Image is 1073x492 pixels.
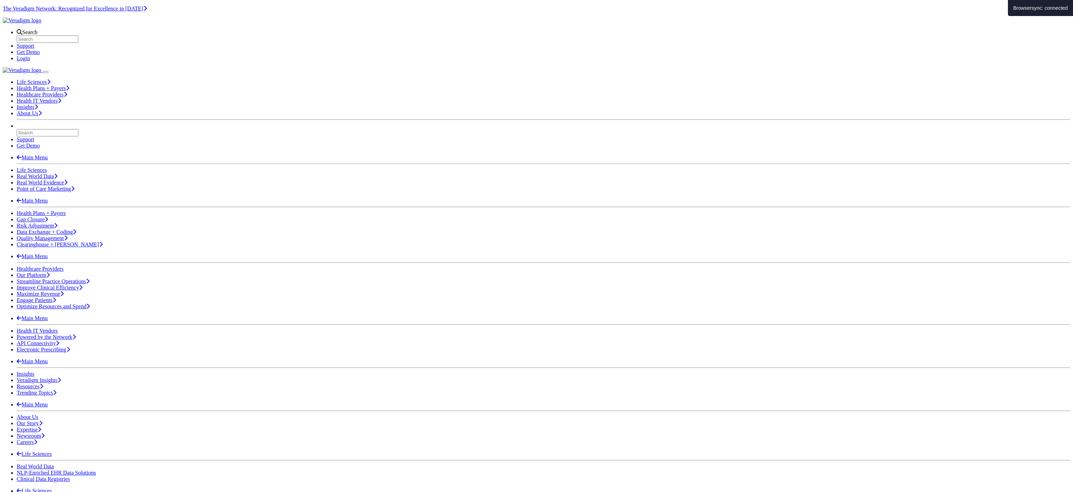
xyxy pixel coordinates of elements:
[17,229,76,235] a: Data Exchange + Coding
[17,272,50,278] a: Our Platform
[17,439,37,445] a: Careers
[17,470,96,476] a: NLP-Enriched EHR Data Solutions
[17,110,42,116] a: About Us
[17,285,82,291] a: Improve Clinical Efficiency
[17,143,40,149] a: Get Demo
[17,241,103,247] a: Clearinghouse + [PERSON_NAME]
[17,173,57,179] a: Real World Data
[17,451,52,457] a: Life Sciences
[17,49,40,55] a: Get Demo
[17,216,48,222] a: Gap Closure
[17,43,34,49] a: Support
[3,17,41,24] img: Veradigm logo
[17,85,69,91] a: Health Plans + Payers
[3,6,1070,12] section: Covid alert
[17,383,43,389] a: Resources
[17,427,41,433] a: Expertise
[17,340,59,346] a: API Connectivity
[3,6,147,11] a: The Veradigm Network: Recognized for Excellence in [DATE]Learn More
[17,29,38,35] a: Search
[3,67,43,73] a: Veradigm logo
[17,433,45,439] a: Newsroom
[17,303,90,309] a: Optimize Resources and Spend
[143,6,147,11] span: Learn More
[17,371,34,377] a: Insights
[17,402,48,407] a: Main Menu
[3,17,41,23] a: Veradigm logo
[17,463,54,469] a: Real World Data
[17,377,61,383] a: Veradigm Insights
[17,278,89,284] a: Streamline Practice Operations
[17,198,48,204] a: Main Menu
[17,104,38,110] a: Insights
[17,223,57,229] a: Risk Adjustment
[17,210,66,216] a: Health Plans + Payers
[17,55,30,61] a: Login
[17,266,64,272] a: Healthcare Providers
[17,167,47,173] a: Life Sciences
[17,291,64,297] a: Maximize Revenue
[17,390,56,396] a: Trending Topics
[17,253,48,259] a: Main Menu
[17,358,48,364] a: Main Menu
[3,67,41,73] img: Veradigm logo
[17,315,48,321] a: Main Menu
[17,136,34,142] a: Support
[17,98,61,104] a: Health IT Vendors
[17,35,78,43] input: Search
[17,347,70,352] a: Electronic Prescribing
[17,414,38,420] a: About Us
[17,420,42,426] a: Our Story
[17,476,70,482] a: Clinical Data Registries
[17,92,67,97] a: Healthcare Providers
[17,154,48,160] a: Main Menu
[17,186,74,192] a: Point of Care Marketing
[17,334,76,340] a: Powered by the Network
[17,79,50,85] a: Life Sciences
[17,129,78,136] input: Search
[17,297,56,303] a: Engage Patients
[17,235,68,241] a: Quality Management
[43,71,48,73] button: Toggle Navigation Menu
[17,180,68,185] a: Real World Evidence
[17,328,58,334] a: Health IT Vendors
